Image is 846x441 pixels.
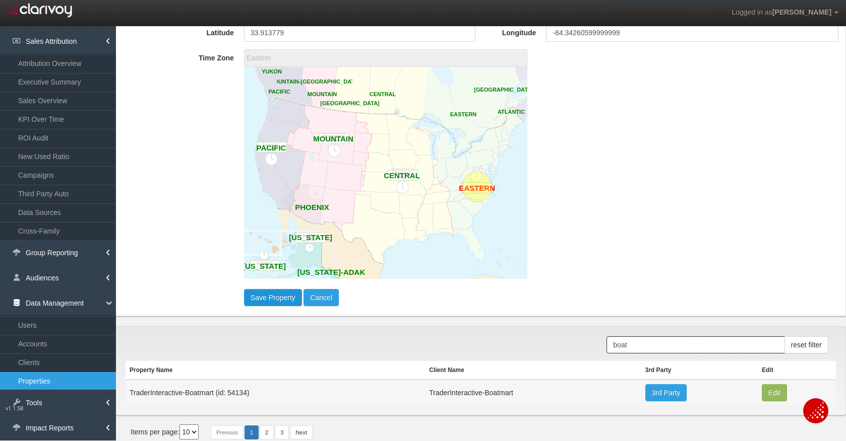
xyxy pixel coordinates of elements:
button: reset filter [784,336,828,353]
text: PHOENIX [295,203,329,211]
th: Client Name [425,361,641,380]
a: 1 [245,425,259,439]
input: (determined from Address) [546,24,838,42]
div: Items per page: [131,424,199,439]
a: 2 [260,425,274,439]
label: Time Zone [118,49,239,63]
th: 3rd Party [641,361,758,380]
a: Previous [211,425,244,439]
span: [PERSON_NAME] [772,8,831,16]
th: Property Name [126,361,425,380]
a: Next [290,425,313,439]
text: [US_STATE] [289,233,332,242]
div: eastern [244,49,527,67]
button: Save Property [244,289,302,306]
label: Longitude [480,24,541,38]
a: 3 [275,425,289,439]
td: TraderInteractive-Boatmart [425,380,641,405]
td: TraderInteractive-Boatmart (id: 54134) [126,380,425,405]
input: (determined from Address) [244,24,476,42]
text: CENTRAL [384,171,420,180]
text: EASTERN [459,184,495,192]
text: [GEOGRAPHIC_DATA] [474,87,533,93]
a: 3rd Party [645,384,687,401]
span: Logged in as [732,8,772,16]
text: MOUNTAIN [313,134,353,143]
input: Search Properties [607,336,784,353]
button: Edit [762,384,787,401]
text: [GEOGRAPHIC_DATA] [320,100,380,106]
label: Latitude [118,24,239,38]
th: Edit [758,361,836,380]
a: Logged in as[PERSON_NAME] [724,1,846,25]
text: [US_STATE]-ADAK [297,268,366,276]
button: Cancel [304,289,339,306]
